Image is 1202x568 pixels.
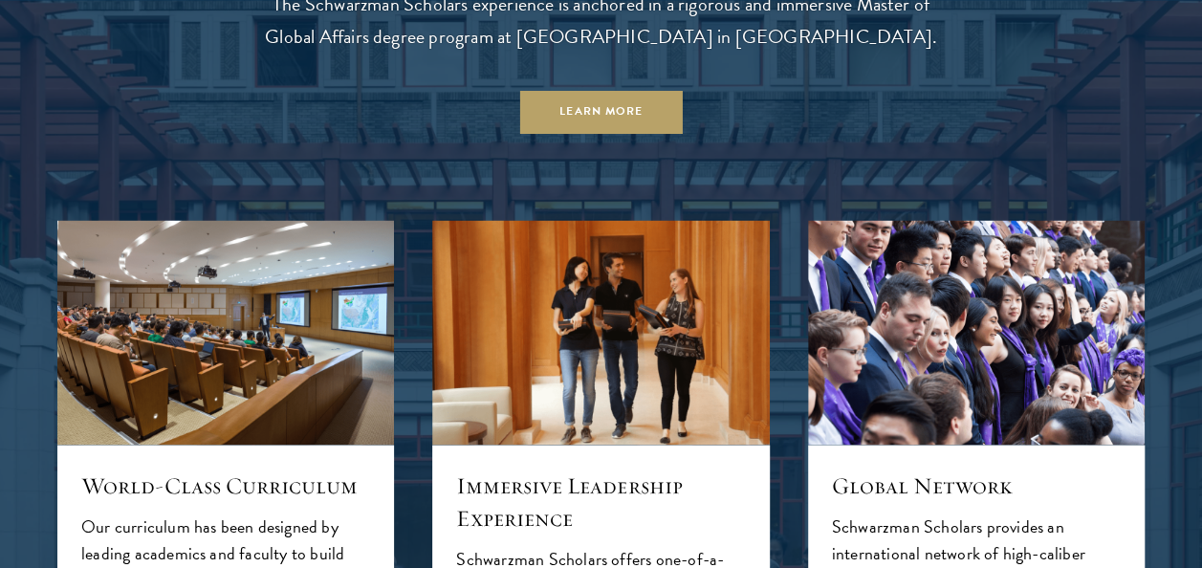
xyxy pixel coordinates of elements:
[456,469,745,534] h5: Immersive Leadership Experience
[519,91,683,134] a: Learn More
[832,469,1121,501] h5: Global Network
[81,469,370,501] h5: World-Class Curriculum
